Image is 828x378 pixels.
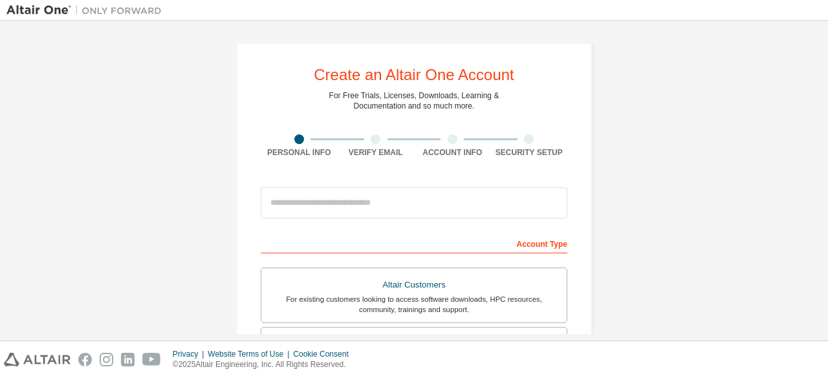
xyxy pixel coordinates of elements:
img: instagram.svg [100,353,113,366]
div: Account Type [261,233,567,253]
div: Verify Email [338,147,415,158]
div: Cookie Consent [293,349,356,359]
div: Account Info [414,147,491,158]
div: For existing customers looking to access software downloads, HPC resources, community, trainings ... [269,294,559,315]
div: Create an Altair One Account [314,67,514,83]
img: Altair One [6,4,168,17]
img: facebook.svg [78,353,92,366]
img: linkedin.svg [121,353,135,366]
img: youtube.svg [142,353,161,366]
div: Website Terms of Use [208,349,293,359]
div: Personal Info [261,147,338,158]
div: Altair Customers [269,276,559,294]
div: For Free Trials, Licenses, Downloads, Learning & Documentation and so much more. [329,90,499,111]
p: © 2025 Altair Engineering, Inc. All Rights Reserved. [173,359,356,370]
img: altair_logo.svg [4,353,71,366]
div: Privacy [173,349,208,359]
div: Security Setup [491,147,568,158]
